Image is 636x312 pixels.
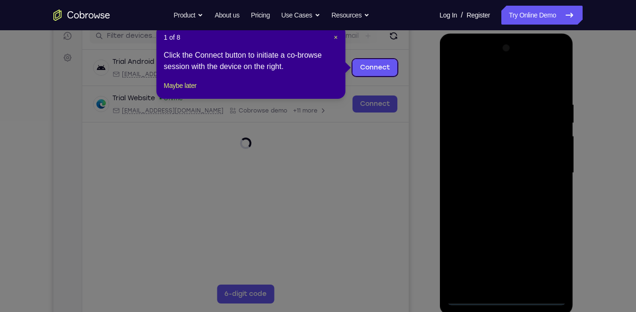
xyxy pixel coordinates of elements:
span: × [334,34,337,41]
div: New devices found. [106,97,108,99]
span: web@example.com [69,107,170,114]
div: App [176,107,234,114]
span: android@example.com [69,70,170,78]
div: App [176,70,234,78]
a: Log In [439,6,457,25]
h1: Connect [36,6,88,21]
div: Trial Android Device [59,57,126,67]
a: Go to the home page [53,9,110,21]
button: Product [174,6,204,25]
a: Try Online Demo [501,6,583,25]
div: Online [105,95,130,102]
a: Register [467,6,490,25]
button: Close Tour [334,33,337,42]
button: Maybe later [164,80,197,91]
span: +14 more [240,70,266,78]
button: 6-digit code [163,285,221,303]
div: Click the Connect button to initiate a co-browse session with the device on the right. [164,50,338,72]
a: Settings [6,49,23,66]
span: 1 of 8 [164,33,180,42]
label: demo_id [188,31,217,41]
input: Filter devices... [53,31,172,41]
div: Email [59,70,170,78]
div: New devices found. [130,61,132,63]
span: / [461,9,463,21]
div: Open device details [29,50,355,86]
a: About us [215,6,239,25]
button: Refresh [333,28,348,43]
a: Connect [6,6,23,23]
button: Resources [332,6,370,25]
div: Trial Website [59,94,102,103]
div: Email [59,107,170,114]
span: Cobrowse.io [185,70,234,78]
a: Sessions [6,27,23,44]
div: Online [129,58,154,66]
a: Connect [299,95,344,113]
div: Open device details [29,86,355,122]
label: Email [288,31,305,41]
a: Connect [299,59,344,76]
button: Use Cases [281,6,320,25]
a: Pricing [251,6,270,25]
span: Cobrowse demo [185,107,234,114]
span: +11 more [240,107,264,114]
